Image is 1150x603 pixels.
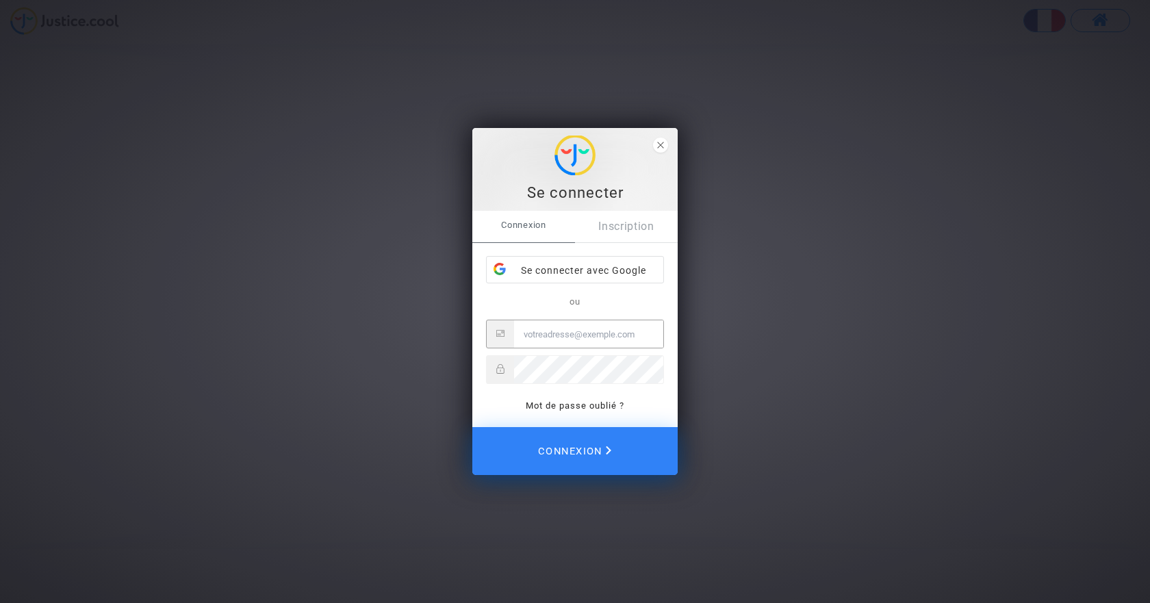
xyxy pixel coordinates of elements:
[575,211,678,242] a: Inscription
[472,211,575,240] span: Connexion
[514,320,663,348] input: Email
[472,427,678,475] button: Connexion
[480,183,670,203] div: Se connecter
[538,436,611,466] span: Connexion
[653,138,668,153] span: close
[514,356,663,383] input: Password
[526,400,624,411] a: Mot de passe oublié ?
[570,296,580,307] span: ou
[487,257,663,284] div: Se connecter avec Google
